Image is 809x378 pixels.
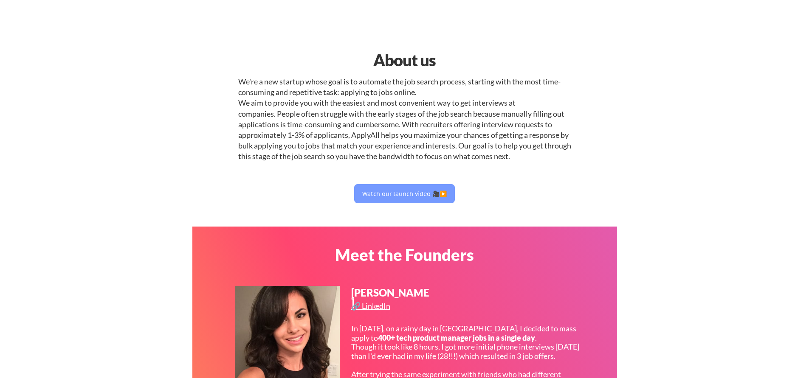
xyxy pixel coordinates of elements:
[296,48,513,72] div: About us
[238,76,571,162] div: We're a new startup whose goal is to automate the job search process, starting with the most time...
[351,288,430,308] div: [PERSON_NAME]
[351,302,392,310] div: 🔗 LinkedIn
[351,302,392,313] a: 🔗 LinkedIn
[378,333,535,342] strong: 400+ tech product manager jobs in a single day
[354,184,455,203] button: Watch our launch video 🎥▶️
[296,246,513,263] div: Meet the Founders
